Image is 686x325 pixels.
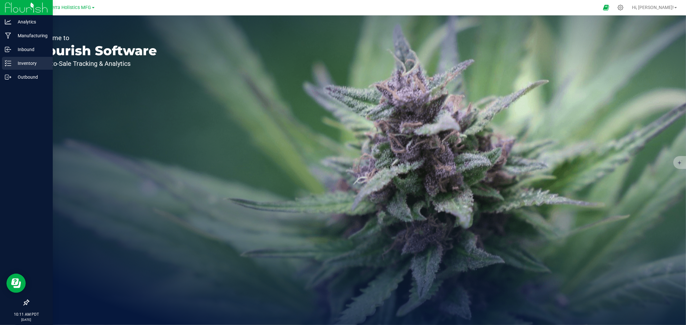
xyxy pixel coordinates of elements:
p: Inventory [11,59,50,67]
inline-svg: Outbound [5,74,11,80]
p: Flourish Software [35,44,157,57]
inline-svg: Inventory [5,60,11,66]
p: 10:11 AM PDT [3,312,50,317]
p: Analytics [11,18,50,26]
span: Hi, [PERSON_NAME]! [632,5,674,10]
div: Manage settings [617,4,625,11]
span: Open Ecommerce Menu [599,1,613,14]
iframe: Resource center [6,274,26,293]
inline-svg: Inbound [5,46,11,53]
p: [DATE] [3,317,50,322]
p: Manufacturing [11,32,50,40]
inline-svg: Manufacturing [5,32,11,39]
p: Inbound [11,46,50,53]
p: Outbound [11,73,50,81]
p: Welcome to [35,35,157,41]
inline-svg: Analytics [5,19,11,25]
span: High Sierra Holistics MFG [37,5,91,10]
p: Seed-to-Sale Tracking & Analytics [35,60,157,67]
